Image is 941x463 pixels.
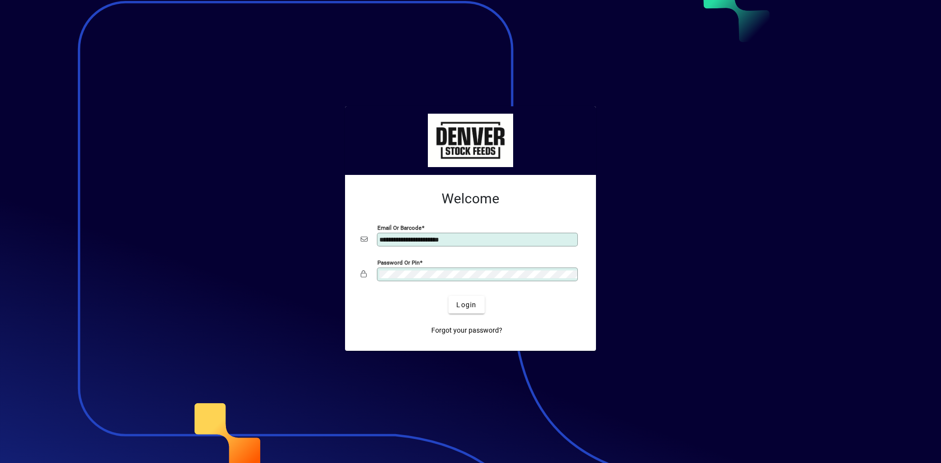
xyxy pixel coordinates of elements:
mat-label: Email or Barcode [377,224,421,231]
mat-label: Password or Pin [377,259,420,266]
button: Login [448,296,484,314]
a: Forgot your password? [427,321,506,339]
span: Login [456,300,476,310]
span: Forgot your password? [431,325,502,336]
h2: Welcome [361,191,580,207]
